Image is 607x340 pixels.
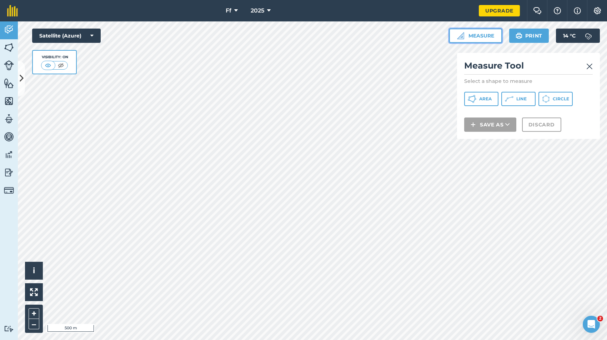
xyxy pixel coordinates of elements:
img: svg+xml;base64,PD94bWwgdmVyc2lvbj0iMS4wIiBlbmNvZGluZz0idXRmLTgiPz4KPCEtLSBHZW5lcmF0b3I6IEFkb2JlIE... [581,29,596,43]
button: – [29,319,39,329]
span: Circle [553,96,569,102]
button: Area [464,92,498,106]
img: svg+xml;base64,PD94bWwgdmVyc2lvbj0iMS4wIiBlbmNvZGluZz0idXRmLTgiPz4KPCEtLSBHZW5lcmF0b3I6IEFkb2JlIE... [4,114,14,124]
img: svg+xml;base64,PD94bWwgdmVyc2lvbj0iMS4wIiBlbmNvZGluZz0idXRmLTgiPz4KPCEtLSBHZW5lcmF0b3I6IEFkb2JlIE... [4,325,14,332]
iframe: Intercom live chat [583,316,600,333]
button: i [25,262,43,280]
img: svg+xml;base64,PD94bWwgdmVyc2lvbj0iMS4wIiBlbmNvZGluZz0idXRmLTgiPz4KPCEtLSBHZW5lcmF0b3I6IEFkb2JlIE... [4,167,14,178]
img: svg+xml;base64,PD94bWwgdmVyc2lvbj0iMS4wIiBlbmNvZGluZz0idXRmLTgiPz4KPCEtLSBHZW5lcmF0b3I6IEFkb2JlIE... [4,185,14,195]
img: svg+xml;base64,PHN2ZyB4bWxucz0iaHR0cDovL3d3dy53My5vcmcvMjAwMC9zdmciIHdpZHRoPSIxOSIgaGVpZ2h0PSIyNC... [516,31,522,40]
span: Area [479,96,492,102]
button: Measure [449,29,502,43]
img: svg+xml;base64,PD94bWwgdmVyc2lvbj0iMS4wIiBlbmNvZGluZz0idXRmLTgiPz4KPCEtLSBHZW5lcmF0b3I6IEFkb2JlIE... [4,131,14,142]
span: 14 ° C [563,29,576,43]
div: Visibility: On [41,54,68,60]
button: 14 °C [556,29,600,43]
img: A question mark icon [553,7,562,14]
button: Line [501,92,536,106]
img: Two speech bubbles overlapping with the left bubble in the forefront [533,7,542,14]
button: Circle [538,92,573,106]
img: Ruler icon [457,32,464,39]
img: svg+xml;base64,PHN2ZyB4bWxucz0iaHR0cDovL3d3dy53My5vcmcvMjAwMC9zdmciIHdpZHRoPSI1NiIgaGVpZ2h0PSI2MC... [4,96,14,106]
img: fieldmargin Logo [7,5,18,16]
img: A cog icon [593,7,602,14]
button: Print [509,29,549,43]
h2: Measure Tool [464,60,593,75]
span: 2 [597,316,603,321]
button: Discard [522,117,561,132]
button: Satellite (Azure) [32,29,101,43]
img: svg+xml;base64,PHN2ZyB4bWxucz0iaHR0cDovL3d3dy53My5vcmcvMjAwMC9zdmciIHdpZHRoPSIxNCIgaGVpZ2h0PSIyNC... [471,120,476,129]
span: 2025 [251,6,264,15]
span: Ff [226,6,231,15]
img: svg+xml;base64,PD94bWwgdmVyc2lvbj0iMS4wIiBlbmNvZGluZz0idXRmLTgiPz4KPCEtLSBHZW5lcmF0b3I6IEFkb2JlIE... [4,24,14,35]
span: i [33,266,35,275]
img: svg+xml;base64,PHN2ZyB4bWxucz0iaHR0cDovL3d3dy53My5vcmcvMjAwMC9zdmciIHdpZHRoPSI1MCIgaGVpZ2h0PSI0MC... [56,62,65,69]
button: Save as [464,117,516,132]
button: + [29,308,39,319]
img: svg+xml;base64,PD94bWwgdmVyc2lvbj0iMS4wIiBlbmNvZGluZz0idXRmLTgiPz4KPCEtLSBHZW5lcmF0b3I6IEFkb2JlIE... [4,60,14,70]
img: svg+xml;base64,PHN2ZyB4bWxucz0iaHR0cDovL3d3dy53My5vcmcvMjAwMC9zdmciIHdpZHRoPSIxNyIgaGVpZ2h0PSIxNy... [574,6,581,15]
img: Four arrows, one pointing top left, one top right, one bottom right and the last bottom left [30,288,38,296]
img: svg+xml;base64,PHN2ZyB4bWxucz0iaHR0cDovL3d3dy53My5vcmcvMjAwMC9zdmciIHdpZHRoPSI1NiIgaGVpZ2h0PSI2MC... [4,78,14,89]
p: Select a shape to measure [464,77,593,85]
img: svg+xml;base64,PD94bWwgdmVyc2lvbj0iMS4wIiBlbmNvZGluZz0idXRmLTgiPz4KPCEtLSBHZW5lcmF0b3I6IEFkb2JlIE... [4,149,14,160]
span: Line [516,96,527,102]
img: svg+xml;base64,PHN2ZyB4bWxucz0iaHR0cDovL3d3dy53My5vcmcvMjAwMC9zdmciIHdpZHRoPSI1NiIgaGVpZ2h0PSI2MC... [4,42,14,53]
a: Upgrade [479,5,520,16]
img: svg+xml;base64,PHN2ZyB4bWxucz0iaHR0cDovL3d3dy53My5vcmcvMjAwMC9zdmciIHdpZHRoPSIyMiIgaGVpZ2h0PSIzMC... [586,62,593,71]
img: svg+xml;base64,PHN2ZyB4bWxucz0iaHR0cDovL3d3dy53My5vcmcvMjAwMC9zdmciIHdpZHRoPSI1MCIgaGVpZ2h0PSI0MC... [44,62,52,69]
